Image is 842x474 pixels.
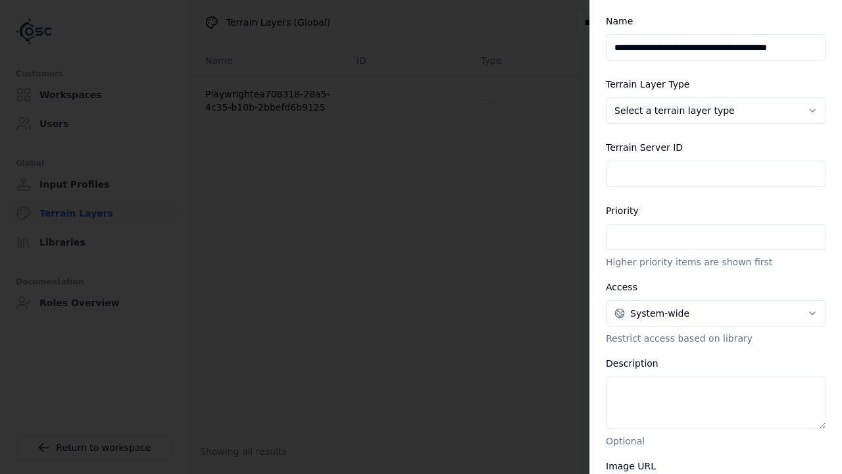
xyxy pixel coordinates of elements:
[606,434,826,448] p: Optional
[606,358,658,369] label: Description
[606,79,689,90] label: Terrain Layer Type
[606,16,633,26] label: Name
[606,255,826,269] p: Higher priority items are shown first
[606,282,637,292] label: Access
[606,142,683,153] label: Terrain Server ID
[606,461,656,471] label: Image URL
[606,332,826,345] p: Restrict access based on library
[606,205,639,216] label: Priority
